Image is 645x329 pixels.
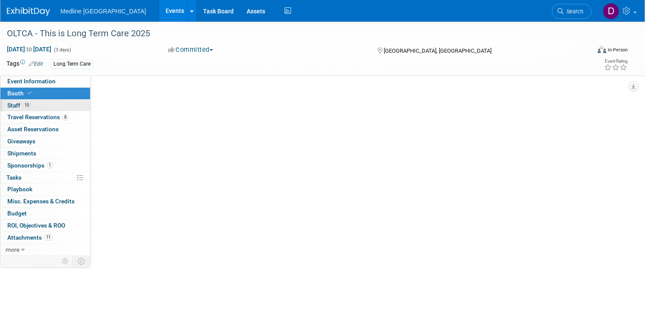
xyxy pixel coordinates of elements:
a: Playbook [0,183,90,195]
div: Long Term Care [51,60,93,69]
span: Event Information [7,78,56,85]
span: Playbook [7,186,32,193]
a: Tasks [0,172,90,183]
span: [GEOGRAPHIC_DATA], [GEOGRAPHIC_DATA] [384,47,492,54]
a: Search [552,4,592,19]
span: Tasks [6,174,22,181]
a: Giveaways [0,136,90,147]
a: Booth [0,88,90,99]
span: Sponsorships [7,162,53,169]
span: Booth [7,90,34,97]
td: Tags [6,59,43,69]
span: ROI, Objectives & ROO [7,222,65,229]
div: In-Person [607,47,628,53]
a: Staff10 [0,100,90,111]
div: Event Rating [604,59,627,63]
span: Medline [GEOGRAPHIC_DATA] [60,8,146,15]
span: Attachments [7,234,53,241]
a: Event Information [0,76,90,87]
span: Shipments [7,150,36,157]
span: Search [564,8,583,15]
span: Asset Reservations [7,126,59,133]
div: OLTCA - This is Long Term Care 2025 [4,26,575,41]
a: Shipments [0,148,90,159]
a: Travel Reservations8 [0,111,90,123]
td: Personalize Event Tab Strip [58,256,73,267]
span: to [25,46,33,53]
a: Budget [0,208,90,219]
a: Misc. Expenses & Credits [0,196,90,207]
img: Format-Inperson.png [598,46,606,53]
img: Debbie Suddick [603,3,619,19]
a: Sponsorships1 [0,160,90,171]
button: Committed [165,45,216,54]
div: Event Format [535,45,628,58]
i: Booth reservation complete [28,91,32,95]
img: ExhibitDay [7,7,50,16]
a: Attachments11 [0,232,90,244]
span: [DATE] [DATE] [6,45,52,53]
span: 8 [62,114,69,120]
a: ROI, Objectives & ROO [0,220,90,231]
a: Edit [29,61,43,67]
span: Misc. Expenses & Credits [7,198,75,205]
span: Giveaways [7,138,35,145]
span: Travel Reservations [7,114,69,120]
span: Budget [7,210,27,217]
span: 1 [47,162,53,168]
span: Staff [7,102,31,109]
span: 10 [22,102,31,108]
span: more [6,246,19,253]
span: (3 days) [53,47,71,53]
span: 11 [44,234,53,240]
a: more [0,244,90,256]
td: Toggle Event Tabs [73,256,91,267]
a: Asset Reservations [0,123,90,135]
